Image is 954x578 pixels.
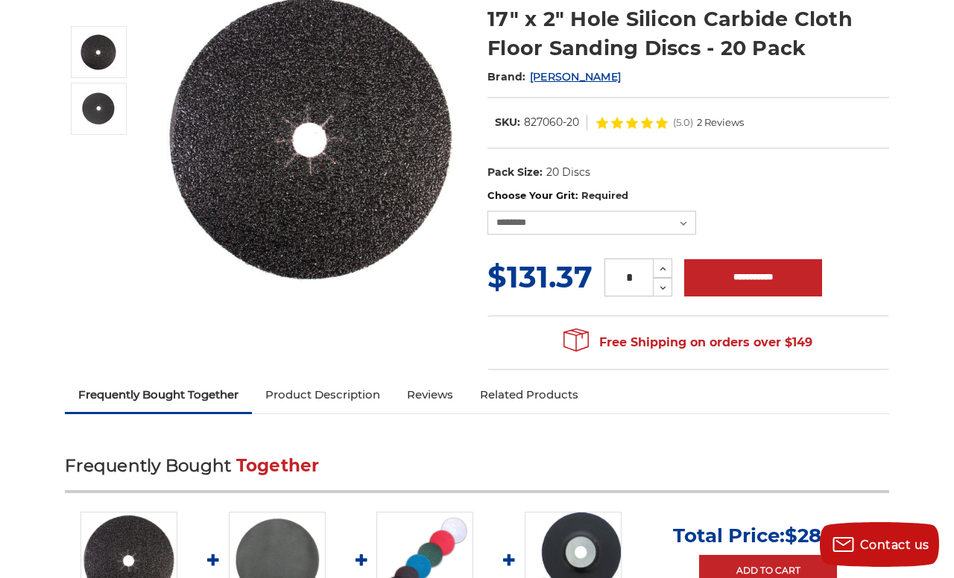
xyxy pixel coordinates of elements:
h1: 17" x 2" Hole Silicon Carbide Cloth Floor Sanding Discs - 20 Pack [487,4,889,63]
span: $131.37 [487,258,593,295]
a: Frequently Bought Together [65,378,252,411]
small: Required [581,189,628,201]
label: Choose Your Grit: [487,188,889,203]
a: [PERSON_NAME] [530,70,621,83]
a: Related Products [467,378,592,411]
span: $282.69 [785,524,863,547]
img: Silicon Carbide 17" x 2" Cloth Floor Sanding Discs [80,34,117,71]
a: Product Description [252,378,394,411]
span: Contact us [860,538,929,552]
a: Reviews [394,378,467,411]
span: Free Shipping on orders over $149 [563,328,812,358]
img: Silicon Carbide 17" x 2" Floor Sanding Cloth Discs [80,90,117,127]
span: Together [236,455,320,476]
button: Contact us [820,522,939,567]
p: Total Price: [673,524,863,547]
span: (5.0) [673,118,693,127]
span: Brand: [487,70,526,83]
span: Frequently Bought [65,455,231,476]
dt: Pack Size: [487,165,543,180]
dt: SKU: [495,115,520,130]
dd: 827060-20 [524,115,579,130]
dd: 20 Discs [546,165,590,180]
span: 2 Reviews [697,118,744,127]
